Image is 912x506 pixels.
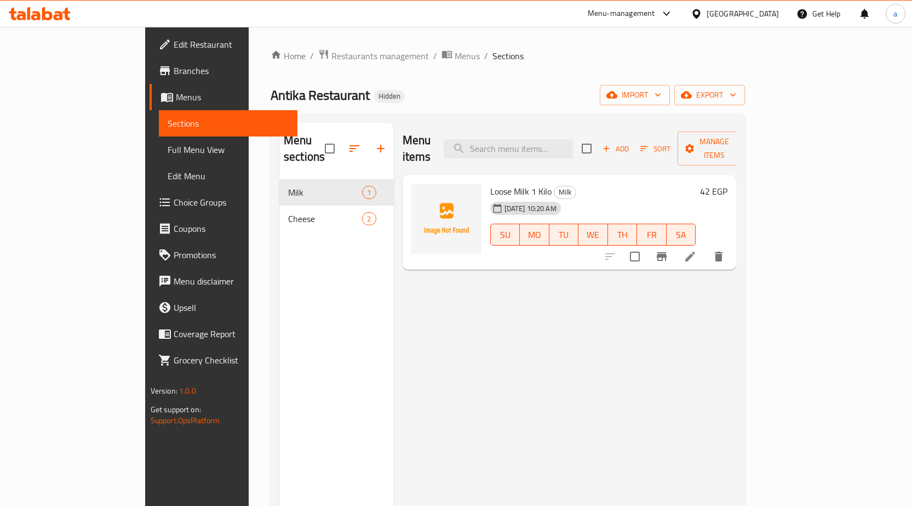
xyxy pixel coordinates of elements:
[271,83,370,107] span: Antika Restaurant
[174,301,289,314] span: Upsell
[403,132,431,165] h2: Menu items
[174,222,289,235] span: Coupons
[331,49,429,62] span: Restaurants management
[374,92,405,101] span: Hidden
[168,143,289,156] span: Full Menu View
[168,169,289,183] span: Edit Menu
[363,214,375,224] span: 2
[174,275,289,288] span: Menu disclaimer
[176,90,289,104] span: Menus
[279,175,394,236] nav: Menu sections
[159,163,297,189] a: Edit Menu
[159,137,297,163] a: Full Menu View
[638,140,673,157] button: Sort
[411,184,481,254] img: Loose Milk 1 Kilo
[288,212,362,225] span: Cheese
[455,49,480,62] span: Menus
[578,224,608,246] button: WE
[179,384,196,398] span: 1.0.0
[678,132,751,166] button: Manage items
[150,84,297,110] a: Menus
[150,294,297,321] a: Upsell
[554,227,575,243] span: TU
[150,321,297,347] a: Coverage Report
[640,143,670,155] span: Sort
[150,31,297,58] a: Edit Restaurant
[150,58,297,84] a: Branches
[554,186,576,198] span: Milk
[150,189,297,215] a: Choice Groups
[484,49,488,62] li: /
[623,245,646,268] span: Select to update
[150,242,297,268] a: Promotions
[318,49,429,63] a: Restaurants management
[174,64,289,77] span: Branches
[707,8,779,20] div: [GEOGRAPHIC_DATA]
[495,227,515,243] span: SU
[159,110,297,137] a: Sections
[633,140,678,157] span: Sort items
[279,179,394,206] div: Milk1
[608,224,638,246] button: TH
[492,49,524,62] span: Sections
[598,140,633,157] span: Add item
[671,227,692,243] span: SA
[490,224,520,246] button: SU
[174,248,289,261] span: Promotions
[284,132,325,165] h2: Menu sections
[583,227,604,243] span: WE
[168,117,289,130] span: Sections
[174,196,289,209] span: Choice Groups
[151,413,220,428] a: Support.OpsPlatform
[433,49,437,62] li: /
[362,212,376,225] div: items
[686,135,742,162] span: Manage items
[174,354,289,367] span: Grocery Checklist
[600,85,670,105] button: import
[637,224,667,246] button: FR
[490,183,552,200] span: Loose Milk 1 Kilo
[554,186,576,199] div: Milk
[151,402,201,417] span: Get support on:
[684,250,697,263] a: Edit menu item
[444,139,573,158] input: search
[667,224,696,246] button: SA
[674,85,745,105] button: export
[310,49,314,62] li: /
[520,224,549,246] button: MO
[279,206,394,232] div: Cheese2
[271,49,745,63] nav: breadcrumb
[609,88,661,102] span: import
[174,38,289,51] span: Edit Restaurant
[150,268,297,294] a: Menu disclaimer
[598,140,633,157] button: Add
[362,186,376,199] div: items
[588,7,655,20] div: Menu-management
[441,49,480,63] a: Menus
[601,143,630,155] span: Add
[683,88,736,102] span: export
[612,227,633,243] span: TH
[649,243,675,270] button: Branch-specific-item
[700,184,727,199] h6: 42 EGP
[288,186,362,199] span: Milk
[500,203,561,214] span: [DATE] 10:20 AM
[893,8,897,20] span: a
[150,347,297,373] a: Grocery Checklist
[641,227,662,243] span: FR
[549,224,579,246] button: TU
[174,327,289,340] span: Coverage Report
[151,384,177,398] span: Version:
[363,187,375,198] span: 1
[524,227,545,243] span: MO
[150,215,297,242] a: Coupons
[341,135,368,162] span: Sort sections
[705,243,732,270] button: delete
[575,137,598,160] span: Select section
